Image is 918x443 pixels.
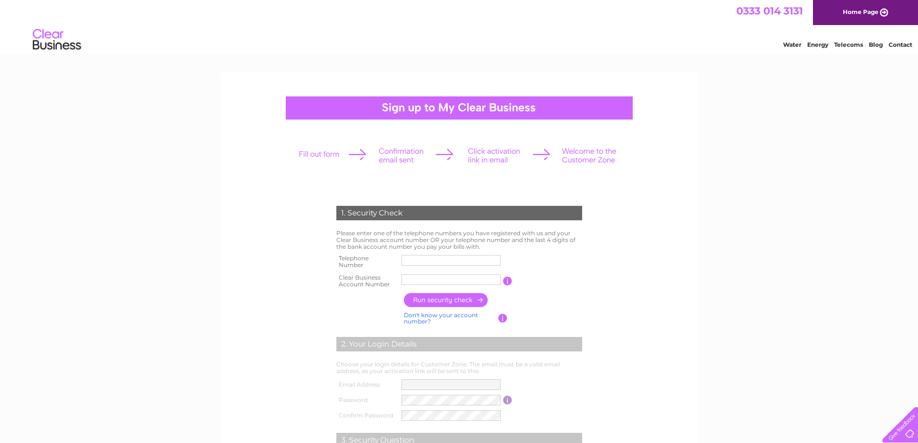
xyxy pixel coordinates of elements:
[32,25,81,54] img: logo.png
[334,377,399,392] th: Email Address
[334,359,585,377] td: Choose your login details for Customer Zone. The email must be a valid email address, as your act...
[834,41,863,48] a: Telecoms
[783,41,801,48] a: Water
[404,311,478,325] a: Don't know your account number?
[503,396,512,404] input: Information
[503,277,512,285] input: Information
[334,271,399,291] th: Clear Business Account Number
[807,41,828,48] a: Energy
[336,337,582,351] div: 2. Your Login Details
[334,252,399,271] th: Telephone Number
[736,5,803,17] a: 0333 014 3131
[498,314,507,322] input: Information
[334,228,585,252] td: Please enter one of the telephone numbers you have registered with us and your Clear Business acc...
[889,41,912,48] a: Contact
[334,408,399,423] th: Confirm Password
[336,206,582,220] div: 1. Security Check
[334,392,399,408] th: Password
[869,41,883,48] a: Blog
[232,5,687,47] div: Clear Business is a trading name of Verastar Limited (registered in [GEOGRAPHIC_DATA] No. 3667643...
